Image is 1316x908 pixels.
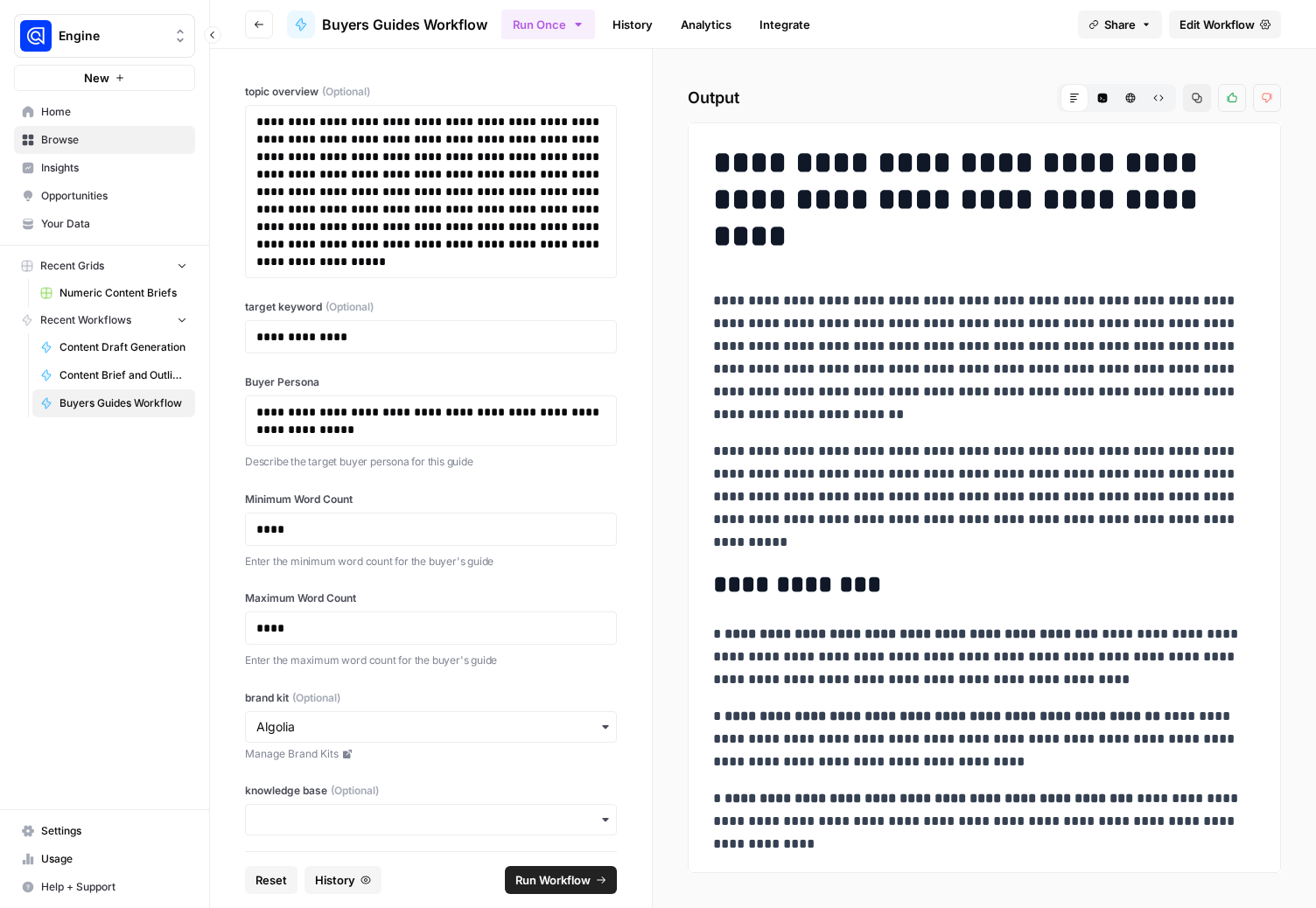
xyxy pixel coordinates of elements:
a: Content Draft Generation [32,333,195,361]
a: Edit Workflow [1169,10,1281,38]
a: Opportunities [14,182,195,210]
span: (Optional) [292,690,340,706]
span: History [315,871,355,889]
span: Numeric Content Briefs [59,285,187,301]
button: Recent Grids [14,253,195,279]
label: Maximum Word Count [245,590,617,606]
span: Recent Workflows [40,312,131,328]
span: Edit Workflow [1179,16,1255,33]
a: History [602,10,663,38]
a: Buyers Guides Workflow [32,389,195,417]
img: Engine Logo [20,20,52,52]
a: Manage Brand Kits [245,746,617,762]
label: Buyer Persona [245,374,617,390]
span: Help + Support [41,879,187,895]
span: (Optional) [322,84,370,100]
p: Describe the target buyer persona for this guide [245,453,617,471]
label: topic overview [245,84,617,100]
span: Insights [41,160,187,176]
a: Integrate [749,10,821,38]
button: Help + Support [14,873,195,901]
span: Your Data [41,216,187,232]
span: Settings [41,823,187,839]
span: Browse [41,132,187,148]
label: target keyword [245,299,617,315]
a: Settings [14,817,195,845]
span: Content Brief and Outline v3 [59,367,187,383]
span: Recent Grids [40,258,104,274]
a: Home [14,98,195,126]
label: brand kit [245,690,617,706]
span: Engine [59,27,164,45]
button: Run Once [501,10,595,39]
label: Minimum Word Count [245,492,617,507]
button: New [14,65,195,91]
span: Buyers Guides Workflow [322,14,487,35]
a: Your Data [14,210,195,238]
p: Enter the minimum word count for the buyer's guide [245,553,617,570]
button: Recent Workflows [14,307,195,333]
label: knowledge base [245,783,617,799]
span: Usage [41,851,187,867]
a: Analytics [670,10,742,38]
button: Reset [245,866,297,894]
span: (Optional) [325,299,374,315]
button: Workspace: Engine [14,14,195,58]
a: Numeric Content Briefs [32,279,195,307]
p: Enter the maximum word count for the buyer's guide [245,652,617,669]
h2: Output [688,84,1281,112]
span: New [84,69,109,87]
span: Run Workflow [515,871,591,889]
a: Insights [14,154,195,182]
button: Run Workflow [505,866,617,894]
span: Home [41,104,187,120]
button: History [304,866,381,894]
span: Buyers Guides Workflow [59,395,187,411]
span: Opportunities [41,188,187,204]
a: Browse [14,126,195,154]
span: Share [1104,16,1136,33]
button: Share [1078,10,1162,38]
span: Reset [255,871,287,889]
input: Algolia [256,718,605,736]
span: (Optional) [331,783,379,799]
span: Content Draft Generation [59,339,187,355]
a: Buyers Guides Workflow [287,10,487,38]
a: Content Brief and Outline v3 [32,361,195,389]
a: Usage [14,845,195,873]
